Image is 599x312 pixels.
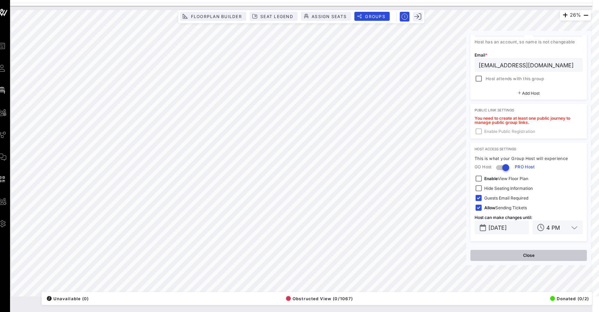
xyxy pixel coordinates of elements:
span: Host can make changes until: [475,215,532,220]
strong: Enable [484,176,498,181]
button: Groups [354,12,390,21]
span: Donated (0/2) [550,296,589,301]
span: Host attends with this group [486,75,544,82]
span: Guests Email Required [484,195,528,202]
span: Sending Tickets [484,204,527,211]
button: Seat Legend [250,12,297,21]
span: View Floor Plan [484,175,528,182]
span: Floorplan Builder [190,14,242,19]
span: Add Host [522,91,540,96]
button: Floorplan Builder [180,12,246,21]
span: Hide Seating Information [484,185,533,192]
span: You need to create at least one public journey to manage public group links. [475,116,570,125]
button: Obstructed View (0/1067) [284,294,353,303]
span: Groups [365,14,385,19]
div: Host Access Settings [475,147,583,151]
div: 26% [560,10,591,20]
span: Assign Seats [311,14,347,19]
button: Add Host [518,91,540,95]
button: Donated (0/2) [548,294,589,303]
span: GO Host [475,163,492,170]
strong: Allow [484,205,495,210]
span: PRO Host [515,163,535,170]
span: Seat Legend [260,14,293,19]
button: /Unavailable (0) [45,294,89,303]
div: Public Link Settings [475,108,583,112]
div: / [47,296,52,301]
input: Time [546,223,569,232]
div: This is what your Group Host will experience [475,155,583,162]
button: prepend icon [480,224,486,231]
span: Host has an account, so name is not changeable [475,39,575,44]
span: Email [475,52,487,58]
button: Close [470,250,587,261]
span: Unavailable (0) [47,296,89,301]
span: Obstructed View (0/1067) [286,296,353,301]
button: Assign Seats [301,12,351,21]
